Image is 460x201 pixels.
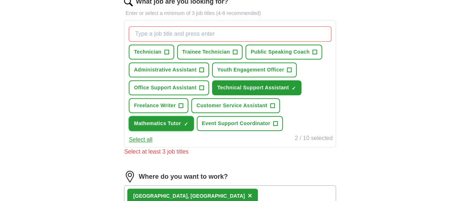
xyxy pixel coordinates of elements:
[129,45,174,59] button: Technician
[212,80,301,95] button: Technical Support Assistant✓
[129,80,209,95] button: Office Support Assistant
[129,116,193,131] button: Mathematics Tutor✓
[251,48,309,56] span: Public Speaking Coach
[196,102,267,109] span: Customer Service Assistant
[139,172,228,182] label: Where do you want to work?
[202,120,270,127] span: Event Support Coordinator
[177,45,243,59] button: Trainee Technician
[182,48,230,56] span: Trainee Technician
[292,85,296,91] span: ✓
[197,116,283,131] button: Event Support Coordinator
[217,84,289,92] span: Technical Support Assistant
[245,45,322,59] button: Public Speaking Coach
[184,121,188,127] span: ✓
[134,48,161,56] span: Technician
[191,98,280,113] button: Customer Service Assistant
[129,26,331,42] input: Type a job title and press enter
[248,192,252,200] span: ×
[124,171,136,182] img: location.png
[212,62,297,77] button: Youth Engagement Officer
[295,134,333,144] div: 2 / 10 selected
[134,66,196,74] span: Administrative Assistant
[124,9,336,17] p: Enter or select a minimum of 3 job titles (4-8 recommended)
[129,62,209,77] button: Administrative Assistant
[134,84,196,92] span: Office Support Assistant
[134,120,181,127] span: Mathematics Tutor
[134,102,176,109] span: Freelance Writer
[129,98,188,113] button: Freelance Writer
[217,66,284,74] span: Youth Engagement Officer
[124,147,336,156] div: Select at least 3 job titles
[133,192,245,200] div: [GEOGRAPHIC_DATA], [GEOGRAPHIC_DATA]
[129,135,152,144] button: Select all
